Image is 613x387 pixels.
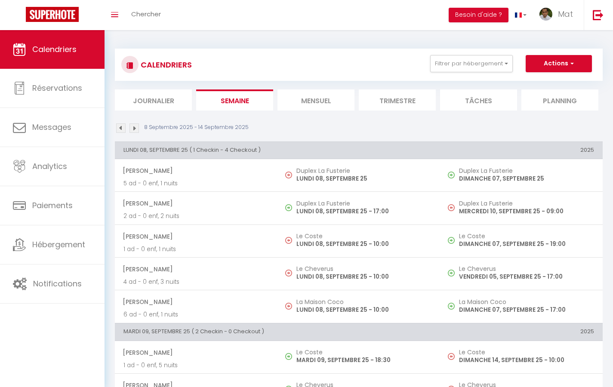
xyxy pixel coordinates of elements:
[123,361,269,370] p: 1 ad - 0 enf, 5 nuits
[144,123,249,132] p: 8 Septembre 2025 - 14 Septembre 2025
[296,167,431,174] h5: Duplex La Fusterie
[459,272,594,281] p: VENDREDI 05, SEPTEMBRE 25 - 17:00
[459,305,594,314] p: DIMANCHE 07, SEPTEMBRE 25 - 17:00
[32,200,73,211] span: Paiements
[459,349,594,356] h5: Le Coste
[296,298,431,305] h5: La Maison Coco
[448,172,455,178] img: NO IMAGE
[115,323,440,341] th: MARDI 09, SEPTEMBRE 25 ( 2 Checkin - 0 Checkout )
[440,141,603,159] th: 2025
[448,270,455,276] img: NO IMAGE
[296,272,431,281] p: LUNDI 08, SEPTEMBRE 25 - 10:00
[459,207,594,216] p: MERCREDI 10, SEPTEMBRE 25 - 09:00
[123,195,269,212] span: [PERSON_NAME]
[26,7,79,22] img: Super Booking
[123,212,269,221] p: 2 ad - 0 enf, 2 nuits
[196,89,273,111] li: Semaine
[448,204,455,211] img: NO IMAGE
[296,200,431,207] h5: Duplex La Fusterie
[296,265,431,272] h5: Le Cheverus
[123,228,269,245] span: [PERSON_NAME]
[296,240,431,249] p: LUNDI 08, SEPTEMBRE 25 - 10:00
[296,174,431,183] p: LUNDI 08, SEPTEMBRE 25
[285,172,292,178] img: NO IMAGE
[123,163,269,179] span: [PERSON_NAME]
[526,55,592,72] button: Actions
[296,233,431,240] h5: Le Coste
[459,167,594,174] h5: Duplex La Fusterie
[285,270,292,276] img: NO IMAGE
[359,89,436,111] li: Trimestre
[32,161,67,172] span: Analytics
[296,349,431,356] h5: Le Coste
[131,9,161,18] span: Chercher
[459,200,594,207] h5: Duplex La Fusterie
[440,89,517,111] li: Tâches
[558,9,573,19] span: Mat
[33,278,82,289] span: Notifications
[123,179,269,188] p: 5 ad - 0 enf, 1 nuits
[539,8,552,21] img: ...
[123,310,269,319] p: 6 ad - 0 enf, 1 nuits
[521,89,598,111] li: Planning
[123,294,269,310] span: [PERSON_NAME]
[123,245,269,254] p: 1 ad - 0 enf, 1 nuits
[277,89,354,111] li: Mensuel
[32,83,82,93] span: Réservations
[448,353,455,360] img: NO IMAGE
[285,303,292,310] img: NO IMAGE
[296,207,431,216] p: LUNDI 08, SEPTEMBRE 25 - 17:00
[593,9,604,20] img: logout
[285,237,292,244] img: NO IMAGE
[115,89,192,111] li: Journalier
[123,344,269,361] span: [PERSON_NAME]
[139,55,192,74] h3: CALENDRIERS
[448,237,455,244] img: NO IMAGE
[459,356,594,365] p: DIMANCHE 14, SEPTEMBRE 25 - 10:00
[32,44,77,55] span: Calendriers
[115,141,440,159] th: LUNDI 08, SEPTEMBRE 25 ( 1 Checkin - 4 Checkout )
[123,277,269,286] p: 4 ad - 0 enf, 3 nuits
[459,240,594,249] p: DIMANCHE 07, SEPTEMBRE 25 - 19:00
[459,174,594,183] p: DIMANCHE 07, SEPTEMBRE 25
[459,298,594,305] h5: La Maison Coco
[7,3,33,29] button: Ouvrir le widget de chat LiveChat
[448,303,455,310] img: NO IMAGE
[296,356,431,365] p: MARDI 09, SEPTEMBRE 25 - 18:30
[449,8,508,22] button: Besoin d'aide ?
[459,233,594,240] h5: Le Coste
[32,239,85,250] span: Hébergement
[123,261,269,277] span: [PERSON_NAME]
[459,265,594,272] h5: Le Cheverus
[430,55,513,72] button: Filtrer par hébergement
[440,323,603,341] th: 2025
[296,305,431,314] p: LUNDI 08, SEPTEMBRE 25 - 10:00
[32,122,71,132] span: Messages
